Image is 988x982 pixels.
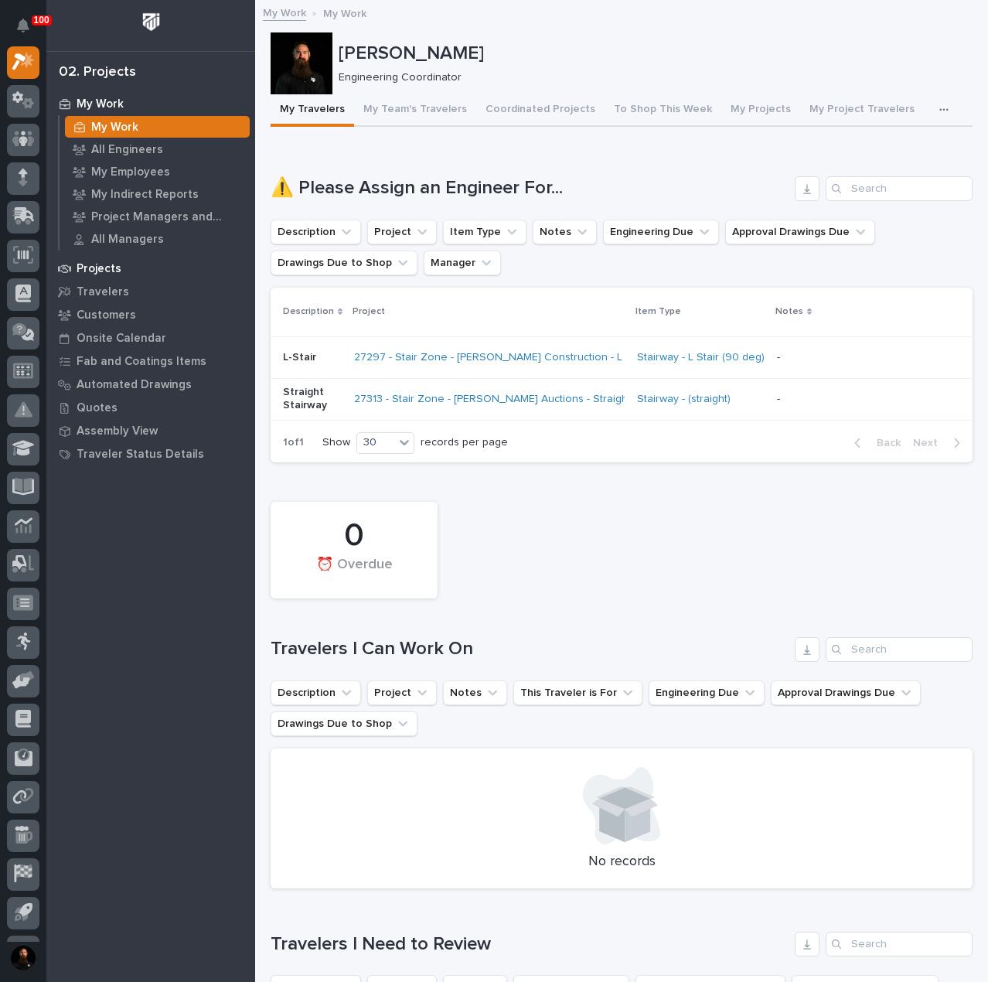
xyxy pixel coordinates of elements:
[605,94,721,127] button: To Shop This Week
[289,854,954,871] p: No records
[263,3,306,21] a: My Work
[60,138,255,160] a: All Engineers
[77,448,204,462] p: Traveler Status Details
[513,680,642,705] button: This Traveler is For
[826,932,973,956] input: Search
[913,436,947,450] span: Next
[725,220,875,244] button: Approval Drawings Due
[77,332,166,346] p: Onsite Calendar
[46,257,255,280] a: Projects
[271,680,361,705] button: Description
[59,64,136,81] div: 02. Projects
[46,303,255,326] a: Customers
[271,94,354,127] button: My Travelers
[60,161,255,182] a: My Employees
[357,435,394,451] div: 30
[91,188,199,202] p: My Indirect Reports
[777,393,780,406] div: -
[46,280,255,303] a: Travelers
[322,436,350,449] p: Show
[77,401,118,415] p: Quotes
[46,373,255,396] a: Automated Drawings
[297,557,411,589] div: ⏰ Overdue
[271,638,789,660] h1: Travelers I Can Work On
[476,94,605,127] button: Coordinated Projects
[271,251,417,275] button: Drawings Due to Shop
[271,177,789,199] h1: ⚠️ Please Assign an Engineer For...
[283,303,334,320] p: Description
[271,933,789,956] h1: Travelers I Need to Review
[649,680,765,705] button: Engineering Due
[635,303,681,320] p: Item Type
[46,349,255,373] a: Fab and Coatings Items
[424,251,501,275] button: Manager
[60,228,255,250] a: All Managers
[46,442,255,465] a: Traveler Status Details
[271,220,361,244] button: Description
[777,351,780,364] div: -
[323,4,366,21] p: My Work
[46,396,255,419] a: Quotes
[91,165,170,179] p: My Employees
[367,220,437,244] button: Project
[339,43,966,65] p: [PERSON_NAME]
[77,262,121,276] p: Projects
[271,424,316,462] p: 1 of 1
[826,637,973,662] input: Search
[7,942,39,974] button: users-avatar
[721,94,800,127] button: My Projects
[354,351,750,364] a: 27297 - Stair Zone - [PERSON_NAME] Construction - L Stair Redox Bio-Nutrients
[603,220,719,244] button: Engineering Due
[826,176,973,201] input: Search
[91,121,138,135] p: My Work
[271,711,417,736] button: Drawings Due to Shop
[800,94,924,127] button: My Project Travelers
[353,303,385,320] p: Project
[842,436,907,450] button: Back
[77,355,206,369] p: Fab and Coatings Items
[60,116,255,138] a: My Work
[443,220,526,244] button: Item Type
[637,393,731,406] a: Stairway - (straight)
[46,92,255,115] a: My Work
[283,386,342,412] p: Straight Stairway
[775,303,803,320] p: Notes
[7,9,39,42] button: Notifications
[77,309,136,322] p: Customers
[77,378,192,392] p: Automated Drawings
[367,680,437,705] button: Project
[91,233,164,247] p: All Managers
[60,183,255,205] a: My Indirect Reports
[443,680,507,705] button: Notes
[297,517,411,555] div: 0
[46,326,255,349] a: Onsite Calendar
[354,94,476,127] button: My Team's Travelers
[34,15,49,26] p: 100
[77,425,158,438] p: Assembly View
[46,419,255,442] a: Assembly View
[91,143,163,157] p: All Engineers
[91,210,244,224] p: Project Managers and Engineers
[77,97,124,111] p: My Work
[19,19,39,43] div: Notifications100
[60,206,255,227] a: Project Managers and Engineers
[771,680,921,705] button: Approval Drawings Due
[339,71,960,84] p: Engineering Coordinator
[867,436,901,450] span: Back
[354,393,676,406] a: 27313 - Stair Zone - [PERSON_NAME] Auctions - Straight Stairway
[421,436,508,449] p: records per page
[77,285,129,299] p: Travelers
[283,351,342,364] p: L-Stair
[533,220,597,244] button: Notes
[137,8,165,36] img: Workspace Logo
[907,436,973,450] button: Next
[637,351,765,364] a: Stairway - L Stair (90 deg)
